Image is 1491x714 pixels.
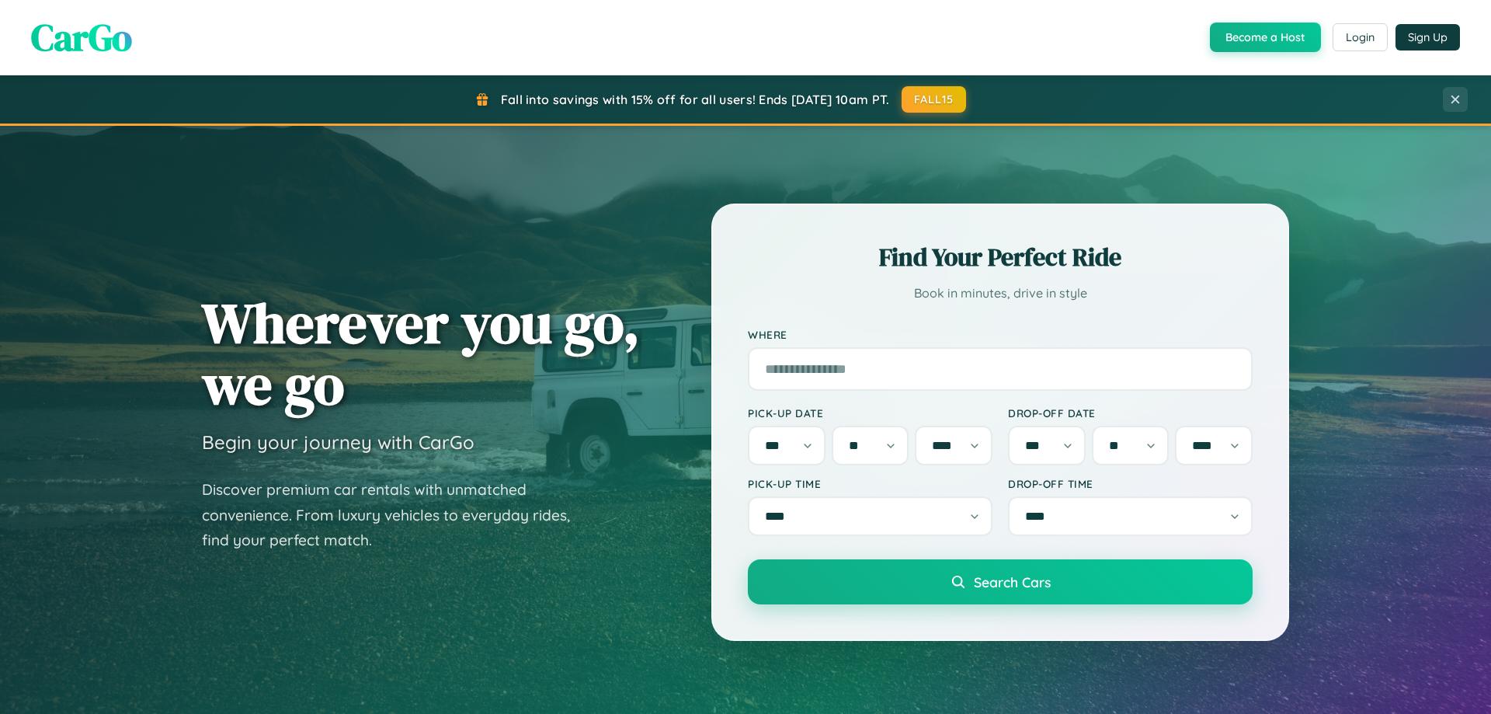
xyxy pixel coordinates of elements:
button: Become a Host [1210,23,1321,52]
label: Where [748,328,1253,341]
button: Sign Up [1395,24,1460,51]
label: Pick-up Time [748,477,992,490]
h1: Wherever you go, we go [202,292,640,415]
button: Search Cars [748,559,1253,604]
h2: Find Your Perfect Ride [748,240,1253,274]
label: Drop-off Time [1008,477,1253,490]
label: Pick-up Date [748,406,992,420]
button: FALL15 [902,86,967,113]
p: Discover premium car rentals with unmatched convenience. From luxury vehicles to everyday rides, ... [202,477,590,553]
button: Login [1333,23,1388,51]
span: CarGo [31,12,132,63]
span: Fall into savings with 15% off for all users! Ends [DATE] 10am PT. [501,92,890,107]
p: Book in minutes, drive in style [748,282,1253,305]
label: Drop-off Date [1008,406,1253,420]
span: Search Cars [974,573,1051,590]
h3: Begin your journey with CarGo [202,430,474,454]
